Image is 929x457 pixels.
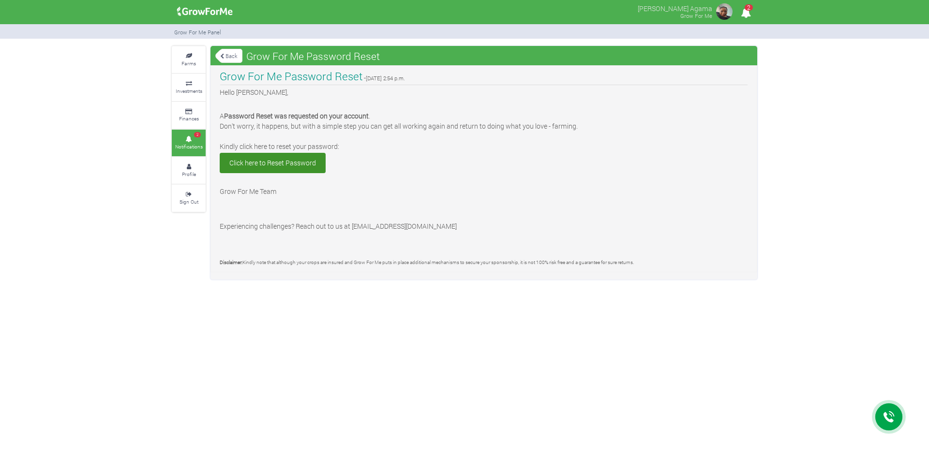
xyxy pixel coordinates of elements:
[211,70,757,268] div: -
[220,221,748,231] p: Experiencing challenges? Reach out to us at [EMAIL_ADDRESS][DOMAIN_NAME]
[220,186,748,196] p: Grow For Me Team
[220,87,748,97] p: Hello [PERSON_NAME],
[220,69,362,83] h4: Grow For Me Password Reset
[715,2,734,21] img: growforme image
[220,153,326,173] a: Click here to Reset Password
[172,130,206,156] a: 2 Notifications
[244,46,382,66] span: Grow For Me Password Reset
[180,198,198,205] small: Sign Out
[242,259,634,265] span: Kindly note that although your crops are insured and Grow For Me puts in place additional mechani...
[174,2,236,21] img: growforme image
[172,185,206,211] a: Sign Out
[172,46,206,73] a: Farms
[680,12,712,19] small: Grow For Me
[179,115,199,122] small: Finances
[736,2,755,24] i: Notifications
[220,111,748,152] p: A . Don't worry, it happens, but with a simple step you can get all working again and return to d...
[172,157,206,184] a: Profile
[174,29,221,36] small: Grow For Me Panel
[175,143,203,150] small: Notifications
[194,132,201,138] span: 2
[745,4,753,11] span: 2
[736,9,755,18] a: 2
[181,60,196,67] small: Farms
[182,171,196,177] small: Profile
[366,74,405,82] span: [DATE] 2:54 p.m.
[220,259,242,265] span: Disclaimer:
[172,102,206,129] a: Finances
[224,111,369,120] b: Password Reset was requested on your account
[215,48,242,64] a: Back
[176,88,202,94] small: Investments
[172,74,206,101] a: Investments
[638,2,712,14] p: [PERSON_NAME] Agama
